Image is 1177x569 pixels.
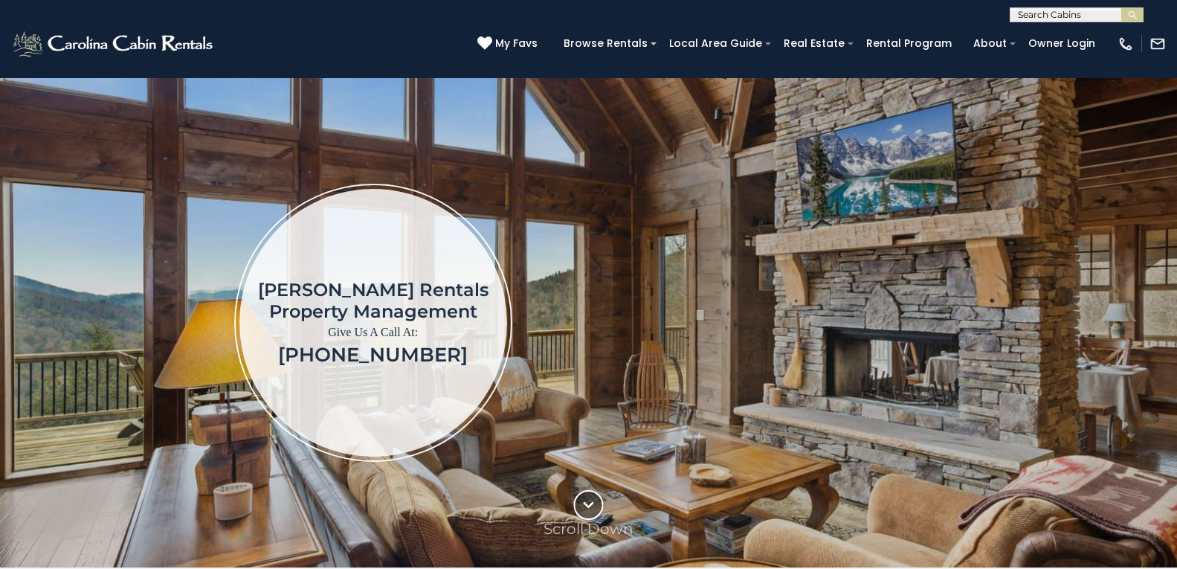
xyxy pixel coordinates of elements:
[1118,36,1134,52] img: phone-regular-white.png
[477,36,541,52] a: My Favs
[776,32,852,55] a: Real Estate
[556,32,655,55] a: Browse Rentals
[258,279,488,322] h1: [PERSON_NAME] Rentals Property Management
[278,343,468,367] a: [PHONE_NUMBER]
[1149,36,1166,52] img: mail-regular-white.png
[258,322,488,343] p: Give Us A Call At:
[662,32,770,55] a: Local Area Guide
[11,29,217,59] img: White-1-2.png
[724,122,1155,523] iframe: New Contact Form
[859,32,959,55] a: Rental Program
[544,520,633,538] p: Scroll Down
[1021,32,1103,55] a: Owner Login
[966,32,1014,55] a: About
[495,36,538,51] span: My Favs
